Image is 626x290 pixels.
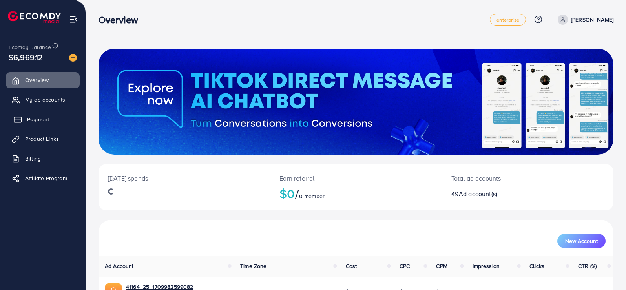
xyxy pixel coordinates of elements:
[436,262,447,270] span: CPM
[99,14,144,26] h3: Overview
[69,54,77,62] img: image
[25,96,65,104] span: My ad accounts
[490,14,526,26] a: enterprise
[555,15,613,25] a: [PERSON_NAME]
[578,262,597,270] span: CTR (%)
[6,111,80,127] a: Payment
[27,115,49,123] span: Payment
[6,92,80,108] a: My ad accounts
[565,238,598,244] span: New Account
[240,262,266,270] span: Time Zone
[473,262,500,270] span: Impression
[571,15,613,24] p: [PERSON_NAME]
[8,11,61,23] img: logo
[6,170,80,186] a: Affiliate Program
[451,173,561,183] p: Total ad accounts
[400,262,410,270] span: CPC
[9,43,51,51] span: Ecomdy Balance
[6,72,80,88] a: Overview
[496,17,519,22] span: enterprise
[9,51,43,63] span: $6,969.12
[529,262,544,270] span: Clicks
[6,151,80,166] a: Billing
[279,173,432,183] p: Earn referral
[593,255,620,284] iframe: Chat
[6,131,80,147] a: Product Links
[557,234,606,248] button: New Account
[346,262,357,270] span: Cost
[451,190,561,198] h2: 49
[69,15,78,24] img: menu
[25,135,59,143] span: Product Links
[25,174,67,182] span: Affiliate Program
[279,186,432,201] h2: $0
[25,155,41,162] span: Billing
[105,262,134,270] span: Ad Account
[295,184,299,202] span: /
[459,190,497,198] span: Ad account(s)
[25,76,49,84] span: Overview
[108,173,261,183] p: [DATE] spends
[299,192,325,200] span: 0 member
